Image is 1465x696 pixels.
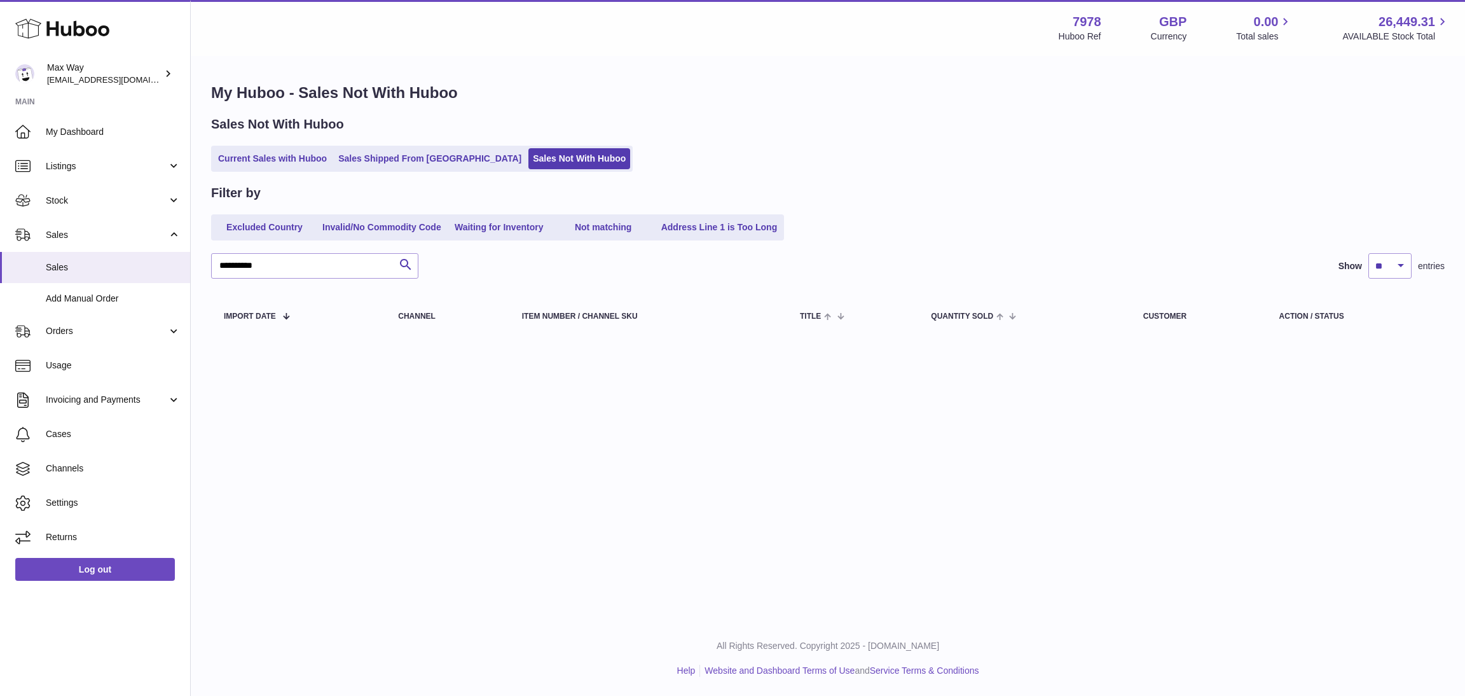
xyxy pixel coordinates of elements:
h2: Sales Not With Huboo [211,116,344,133]
span: 0.00 [1254,13,1279,31]
a: Sales Shipped From [GEOGRAPHIC_DATA] [334,148,526,169]
span: Import date [224,312,276,321]
h1: My Huboo - Sales Not With Huboo [211,83,1445,103]
span: AVAILABLE Stock Total [1342,31,1450,43]
span: Sales [46,261,181,274]
li: and [700,665,979,677]
span: Returns [46,531,181,543]
a: Not matching [553,217,654,238]
h2: Filter by [211,184,261,202]
div: Currency [1151,31,1187,43]
div: Channel [398,312,497,321]
span: Add Manual Order [46,293,181,305]
a: Excluded Country [214,217,315,238]
a: Sales Not With Huboo [528,148,630,169]
span: Title [800,312,821,321]
span: Orders [46,325,167,337]
a: Invalid/No Commodity Code [318,217,446,238]
strong: 7978 [1073,13,1101,31]
a: Help [677,665,696,676]
a: Website and Dashboard Terms of Use [705,665,855,676]
div: Huboo Ref [1059,31,1101,43]
div: Max Way [47,62,162,86]
span: My Dashboard [46,126,181,138]
span: Listings [46,160,167,172]
label: Show [1338,260,1362,272]
span: Cases [46,428,181,440]
div: Item Number / Channel SKU [522,312,774,321]
span: Quantity Sold [931,312,993,321]
span: 26,449.31 [1379,13,1435,31]
span: Stock [46,195,167,207]
a: Service Terms & Conditions [870,665,979,676]
span: Usage [46,359,181,372]
p: All Rights Reserved. Copyright 2025 - [DOMAIN_NAME] [201,640,1455,652]
span: entries [1418,260,1445,272]
a: 26,449.31 AVAILABLE Stock Total [1342,13,1450,43]
a: Log out [15,558,175,581]
div: Action / Status [1279,312,1432,321]
span: Channels [46,463,181,475]
span: Invoicing and Payments [46,394,167,406]
div: Customer [1143,312,1254,321]
img: Max@LongevityBox.co.uk [15,64,34,83]
a: Current Sales with Huboo [214,148,331,169]
strong: GBP [1159,13,1186,31]
span: Total sales [1236,31,1293,43]
span: Sales [46,229,167,241]
a: 0.00 Total sales [1236,13,1293,43]
a: Waiting for Inventory [448,217,550,238]
span: Settings [46,497,181,509]
a: Address Line 1 is Too Long [657,217,782,238]
span: [EMAIL_ADDRESS][DOMAIN_NAME] [47,74,187,85]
